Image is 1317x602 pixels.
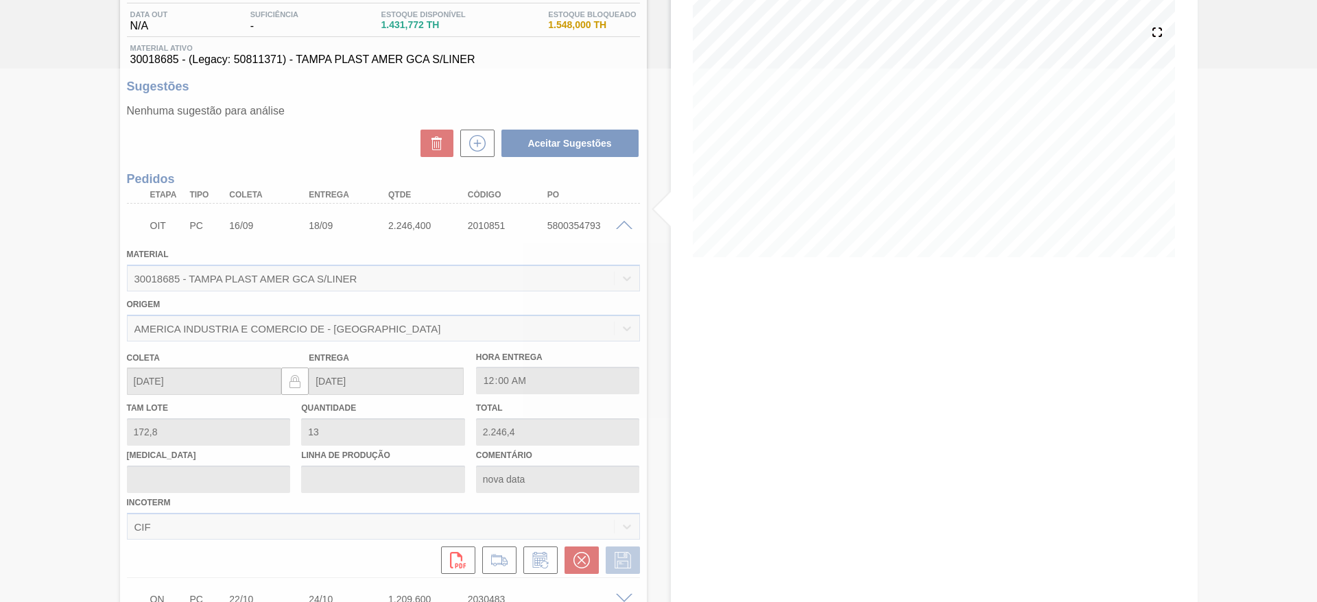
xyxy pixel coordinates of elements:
span: Material ativo [130,44,637,52]
span: 30018685 - (Legacy: 50811371) - TAMPA PLAST AMER GCA S/LINER [130,53,637,66]
span: Data out [130,10,168,19]
div: - [247,10,302,32]
span: Estoque Disponível [381,10,466,19]
span: Estoque Bloqueado [548,10,636,19]
span: 1.431,772 TH [381,20,466,30]
div: N/A [127,10,171,32]
span: 1.548,000 TH [548,20,636,30]
span: Suficiência [250,10,298,19]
